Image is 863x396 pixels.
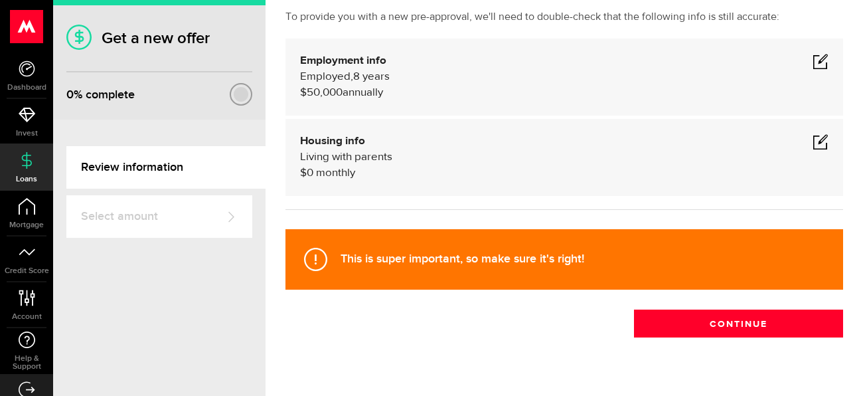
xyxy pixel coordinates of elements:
a: Select amount [66,195,252,238]
button: Open LiveChat chat widget [11,5,50,45]
span: $50,000 [300,87,343,98]
span: $ [300,167,307,179]
strong: This is super important, so make sure it's right! [341,252,584,266]
span: 0 [307,167,313,179]
h1: Get a new offer [66,29,252,48]
a: Review information [66,146,266,189]
span: Employed [300,71,351,82]
span: annually [343,87,383,98]
span: , [351,71,353,82]
button: Continue [634,310,843,338]
b: Housing info [300,136,365,147]
b: Employment info [300,55,386,66]
span: Living with parents [300,151,392,163]
span: 0 [66,88,74,102]
span: 8 years [353,71,390,82]
div: % complete [66,83,135,107]
span: monthly [316,167,355,179]
p: To provide you with a new pre-approval, we'll need to double-check that the following info is sti... [285,9,843,25]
